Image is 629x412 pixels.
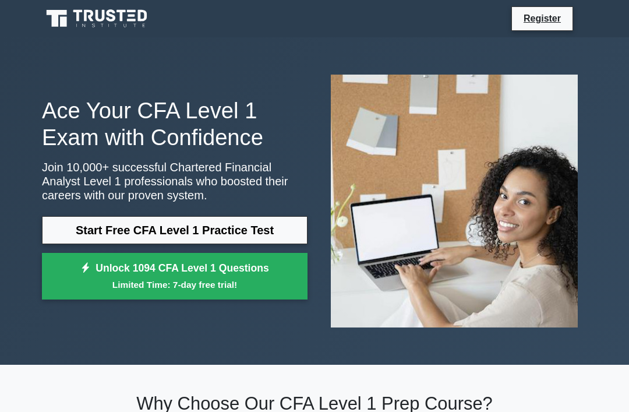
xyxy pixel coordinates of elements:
[517,11,568,26] a: Register
[42,253,308,300] a: Unlock 1094 CFA Level 1 QuestionsLimited Time: 7-day free trial!
[42,160,308,202] p: Join 10,000+ successful Chartered Financial Analyst Level 1 professionals who boosted their caree...
[42,216,308,244] a: Start Free CFA Level 1 Practice Test
[56,278,293,291] small: Limited Time: 7-day free trial!
[42,97,308,151] h1: Ace Your CFA Level 1 Exam with Confidence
